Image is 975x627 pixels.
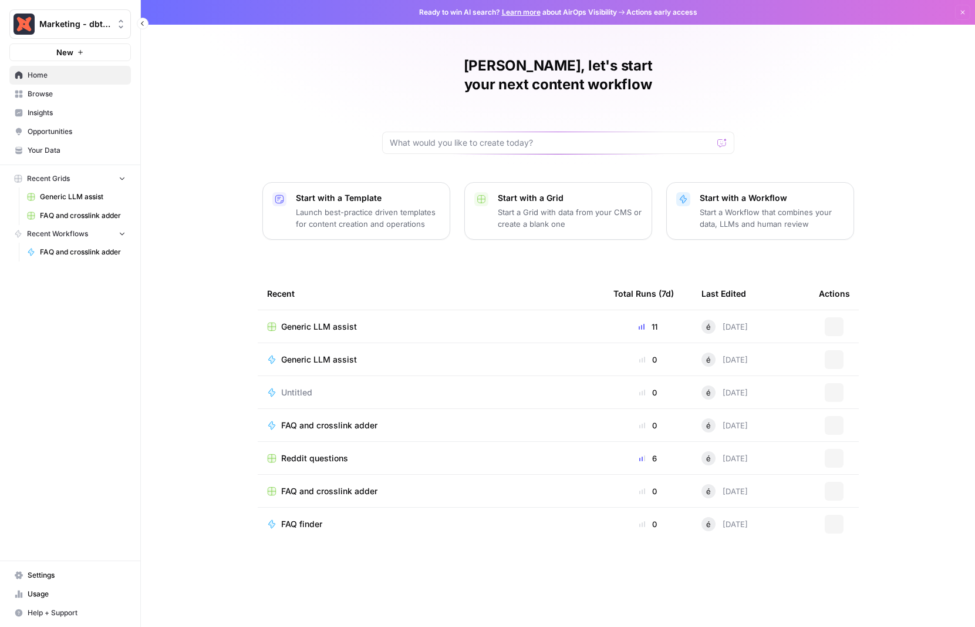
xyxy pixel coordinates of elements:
[281,452,348,464] span: Reddit questions
[22,206,131,225] a: FAQ and crosslink adder
[56,46,73,58] span: New
[28,608,126,618] span: Help + Support
[28,89,126,99] span: Browse
[701,484,748,498] div: [DATE]
[419,7,617,18] span: Ready to win AI search? about AirOps Visibility
[281,387,312,398] span: Untitled
[27,173,70,184] span: Recent Grids
[40,210,126,221] span: FAQ and crosslink adder
[267,485,595,497] a: FAQ and crosslink adder
[700,192,844,204] p: Start with a Workflow
[28,570,126,581] span: Settings
[267,354,595,366] a: Generic LLM assist
[666,182,854,240] button: Start with a WorkflowStart a Workflow that combines your data, LLMs and human review
[28,145,126,156] span: Your Data
[701,418,748,432] div: [DATE]
[701,320,748,334] div: [DATE]
[9,225,131,243] button: Recent Workflows
[9,141,131,160] a: Your Data
[498,206,642,230] p: Start a Grid with data from your CMS or create a blank one
[296,192,440,204] p: Start with a Template
[267,452,595,464] a: Reddit questions
[706,452,711,464] span: é
[502,8,541,16] a: Learn more
[9,122,131,141] a: Opportunities
[701,451,748,465] div: [DATE]
[706,485,711,497] span: é
[262,182,450,240] button: Start with a TemplateLaunch best-practice driven templates for content creation and operations
[28,126,126,137] span: Opportunities
[267,277,595,310] div: Recent
[27,229,88,239] span: Recent Workflows
[498,192,642,204] p: Start with a Grid
[613,321,683,333] div: 11
[40,192,126,202] span: Generic LLM assist
[28,589,126,599] span: Usage
[9,603,131,622] button: Help + Support
[267,321,595,333] a: Generic LLM assist
[626,7,697,18] span: Actions early access
[613,277,674,310] div: Total Runs (7d)
[296,206,440,230] p: Launch best-practice driven templates for content creation and operations
[613,387,683,398] div: 0
[706,387,711,398] span: é
[28,70,126,81] span: Home
[267,420,595,431] a: FAQ and crosslink adder
[613,420,683,431] div: 0
[9,170,131,187] button: Recent Grids
[390,137,713,149] input: What would you like to create today?
[613,354,683,366] div: 0
[39,18,110,30] span: Marketing - dbt Labs
[28,108,126,118] span: Insights
[613,452,683,464] div: 6
[281,485,377,497] span: FAQ and crosslink adder
[701,385,748,400] div: [DATE]
[701,517,748,531] div: [DATE]
[40,247,126,257] span: FAQ and crosslink adder
[281,321,357,333] span: Generic LLM assist
[281,420,377,431] span: FAQ and crosslink adder
[9,66,131,85] a: Home
[9,566,131,585] a: Settings
[700,206,844,230] p: Start a Workflow that combines your data, LLMs and human review
[819,277,850,310] div: Actions
[9,9,131,39] button: Workspace: Marketing - dbt Labs
[701,353,748,367] div: [DATE]
[613,518,683,530] div: 0
[382,56,734,94] h1: [PERSON_NAME], let's start your next content workflow
[9,585,131,603] a: Usage
[9,43,131,61] button: New
[706,420,711,431] span: é
[267,387,595,398] a: Untitled
[22,187,131,206] a: Generic LLM assist
[464,182,652,240] button: Start with a GridStart a Grid with data from your CMS or create a blank one
[281,518,322,530] span: FAQ finder
[706,518,711,530] span: é
[613,485,683,497] div: 0
[706,354,711,366] span: é
[701,277,746,310] div: Last Edited
[9,103,131,122] a: Insights
[14,14,35,35] img: Marketing - dbt Labs Logo
[22,243,131,261] a: FAQ and crosslink adder
[706,321,711,333] span: é
[9,85,131,103] a: Browse
[281,354,357,366] span: Generic LLM assist
[267,518,595,530] a: FAQ finder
